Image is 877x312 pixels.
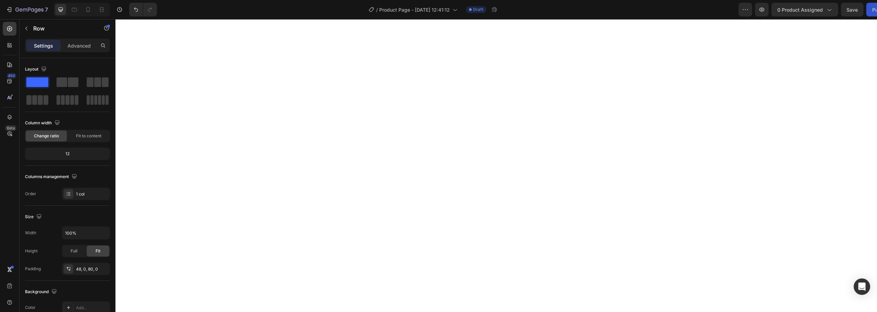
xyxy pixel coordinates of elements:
div: Padding [25,266,41,272]
span: / [376,6,378,13]
p: Settings [34,42,53,49]
button: Save [806,3,829,16]
div: 48, 0, 80, 0 [76,266,108,272]
div: Size [25,212,43,222]
div: 450 [7,73,16,78]
span: Product Page - [DATE] 12:41:12 [379,6,450,13]
div: Add... [76,305,108,311]
div: Beta [5,125,16,131]
p: Row [33,24,91,33]
span: Save [812,7,823,13]
div: Width [25,230,36,236]
iframe: Design area [115,19,877,312]
div: Order [25,191,36,197]
button: Publish [831,3,860,16]
span: Change ratio [34,133,59,139]
button: 7 [3,3,51,16]
div: Background [25,287,58,297]
div: Columns management [25,172,78,182]
button: 0 product assigned [737,3,803,16]
div: Column width [25,118,61,128]
div: Open Intercom Messenger [854,278,870,295]
div: Color [25,304,36,311]
p: Advanced [67,42,91,49]
span: 0 product assigned [742,6,788,13]
div: Undo/Redo [129,3,157,16]
div: Height [25,248,38,254]
div: Publish [837,6,854,13]
span: Full [71,248,77,254]
div: 1 col [76,191,108,197]
input: Auto [62,227,110,239]
p: 7 [45,5,48,14]
div: 12 [26,149,109,159]
span: Draft [473,7,483,13]
span: Fit to content [76,133,101,139]
div: Layout [25,65,48,74]
span: Fit [96,248,100,254]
